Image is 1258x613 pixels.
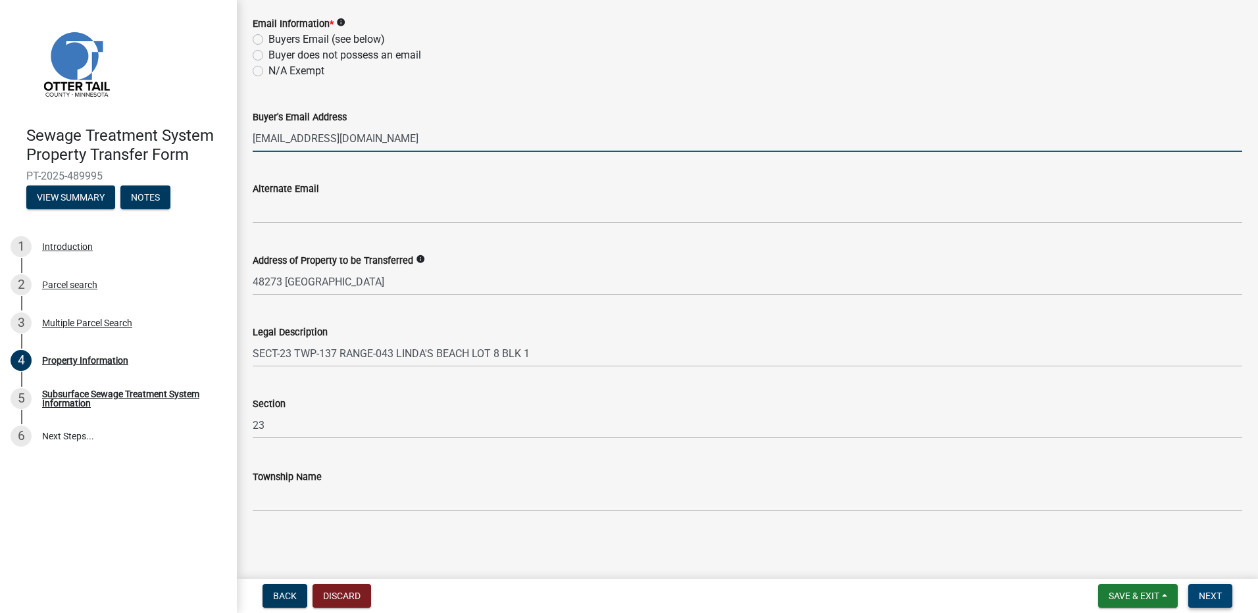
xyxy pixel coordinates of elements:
[11,388,32,409] div: 5
[26,14,125,112] img: Otter Tail County, Minnesota
[268,32,385,47] label: Buyers Email (see below)
[120,185,170,209] button: Notes
[26,193,115,203] wm-modal-confirm: Summary
[1199,591,1222,601] span: Next
[11,274,32,295] div: 2
[253,473,322,482] label: Township Name
[26,185,115,209] button: View Summary
[120,193,170,203] wm-modal-confirm: Notes
[416,255,425,264] i: info
[253,20,334,29] label: Email Information
[263,584,307,608] button: Back
[313,584,371,608] button: Discard
[336,18,345,27] i: info
[11,236,32,257] div: 1
[26,170,211,182] span: PT-2025-489995
[42,318,132,328] div: Multiple Parcel Search
[1188,584,1232,608] button: Next
[253,185,319,194] label: Alternate Email
[42,280,97,289] div: Parcel search
[42,389,216,408] div: Subsurface Sewage Treatment System Information
[11,426,32,447] div: 6
[253,328,328,337] label: Legal Description
[1109,591,1159,601] span: Save & Exit
[253,257,413,266] label: Address of Property to be Transferred
[1098,584,1178,608] button: Save & Exit
[253,400,286,409] label: Section
[11,350,32,371] div: 4
[268,47,421,63] label: Buyer does not possess an email
[26,126,226,164] h4: Sewage Treatment System Property Transfer Form
[268,63,324,79] label: N/A Exempt
[253,113,347,122] label: Buyer's Email Address
[42,242,93,251] div: Introduction
[11,312,32,333] div: 3
[273,591,297,601] span: Back
[42,356,128,365] div: Property Information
